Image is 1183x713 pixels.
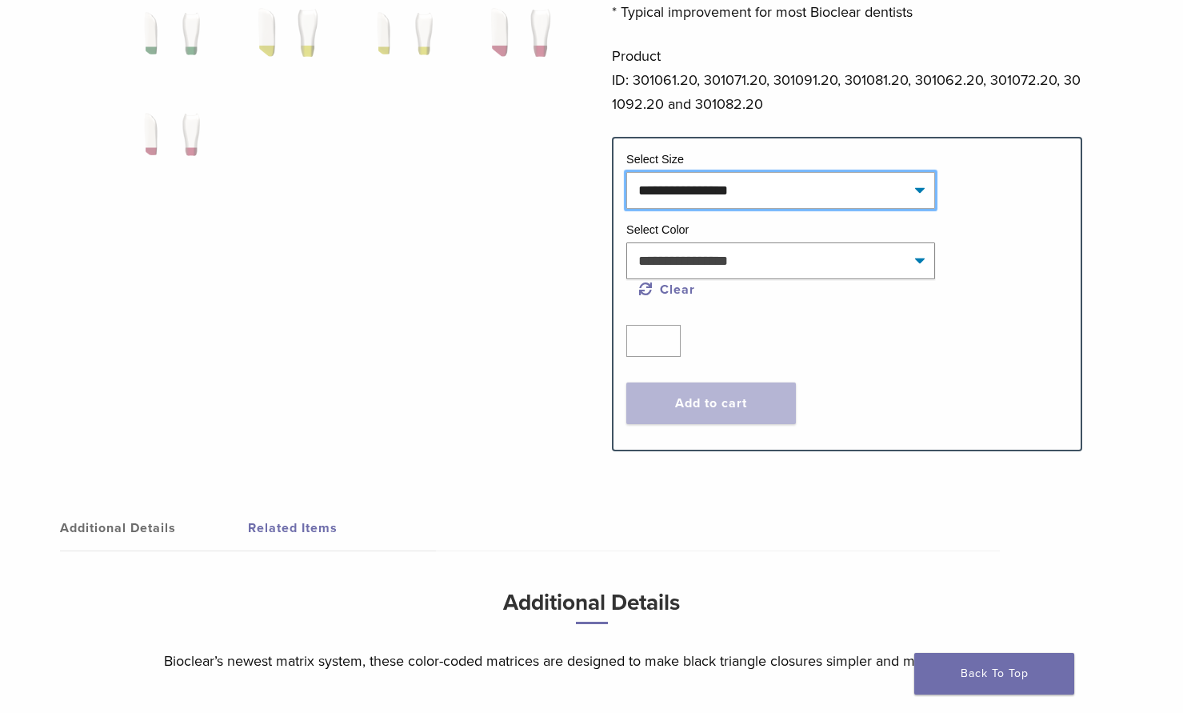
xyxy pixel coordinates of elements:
img: BT Matrix Series - Image 5 [122,2,214,82]
p: Bioclear’s newest matrix system, these color-coded matrices are designed to make black triangle c... [164,649,1020,673]
a: Clear [639,282,695,298]
img: BT Matrix Series - Image 9 [122,102,214,182]
a: Back To Top [914,653,1074,695]
p: Product ID: 301061.20, 301071.20, 301091.20, 301081.20, 301062.20, 301072.20, 301092.20 and 30108... [612,44,1082,116]
h3: Additional Details [164,583,1020,637]
img: BT Matrix Series - Image 8 [470,2,562,82]
label: Select Color [626,223,689,236]
img: BT Matrix Series - Image 7 [354,2,446,82]
a: Additional Details [60,506,248,551]
a: Related Items [248,506,436,551]
button: Add to cart [626,383,796,424]
label: Select Size [626,153,684,166]
img: BT Matrix Series - Image 6 [238,2,330,82]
